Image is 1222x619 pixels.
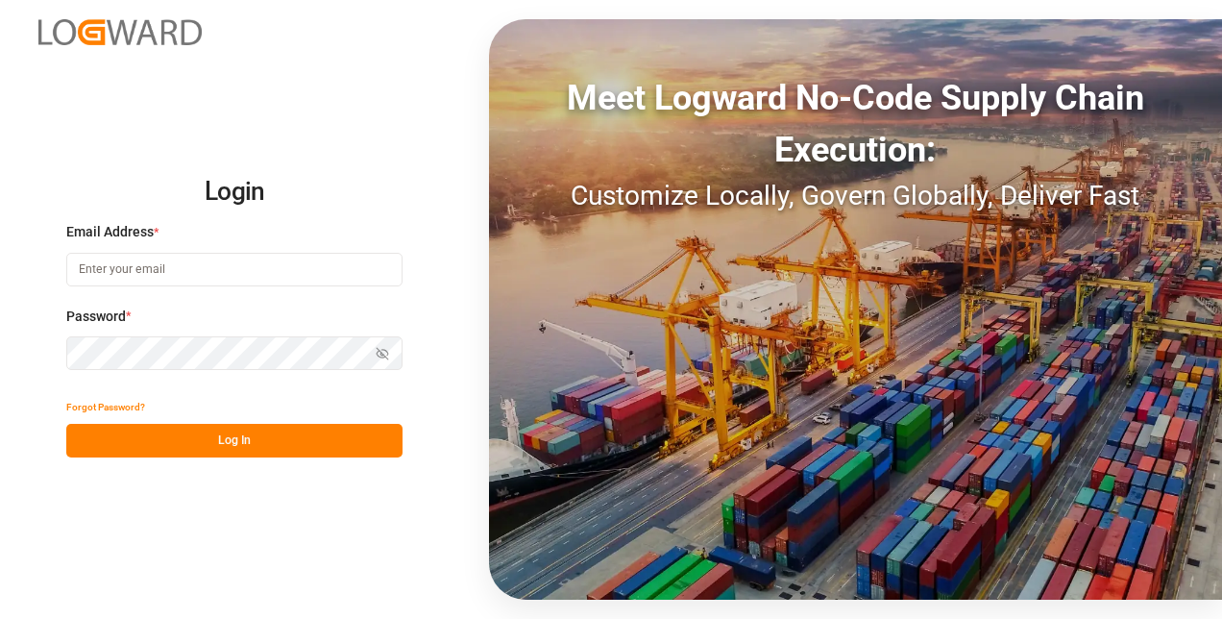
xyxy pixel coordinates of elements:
[66,253,403,286] input: Enter your email
[66,307,126,327] span: Password
[489,72,1222,176] div: Meet Logward No-Code Supply Chain Execution:
[66,222,154,242] span: Email Address
[66,424,403,458] button: Log In
[66,161,403,223] h2: Login
[38,19,202,45] img: Logward_new_orange.png
[489,176,1222,216] div: Customize Locally, Govern Globally, Deliver Fast
[66,390,145,424] button: Forgot Password?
